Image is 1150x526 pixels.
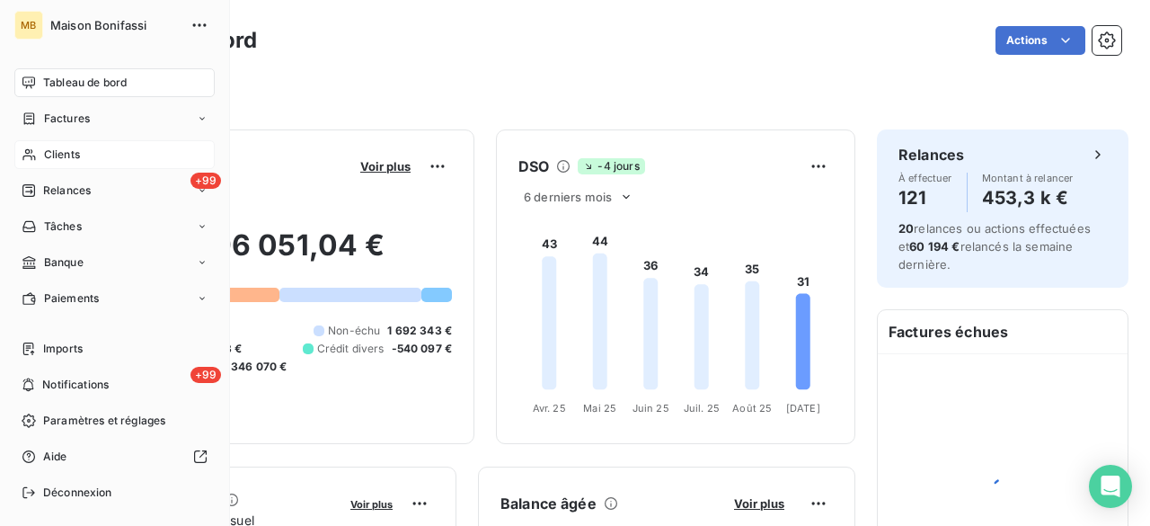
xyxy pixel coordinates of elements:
h6: Relances [898,144,964,165]
span: Imports [43,341,83,357]
span: Aide [43,449,67,465]
span: -346 070 € [226,359,287,375]
span: Crédit divers [317,341,385,357]
span: Factures [44,111,90,127]
tspan: [DATE] [786,402,820,415]
h2: 2 396 051,04 € [102,227,452,281]
span: Paiements [44,290,99,307]
tspan: Août 25 [732,402,772,415]
span: Voir plus [350,498,393,511]
span: Non-échu [328,323,380,339]
span: Tâches [44,218,82,235]
div: MB [14,11,43,40]
span: À effectuer [898,173,952,183]
h6: Balance âgée [500,493,597,514]
button: Actions [995,26,1085,55]
h6: Factures échues [878,310,1128,353]
span: Clients [44,147,80,163]
tspan: Juil. 25 [684,402,720,415]
span: 20 [898,221,914,236]
a: Aide [14,442,215,471]
span: Maison Bonifassi [50,18,180,32]
span: 60 194 € [909,239,960,254]
tspan: Avr. 25 [533,402,566,415]
span: Banque [44,254,84,271]
span: Tableau de bord [43,75,127,91]
span: 6 derniers mois [524,190,612,204]
h6: DSO [518,156,549,177]
button: Voir plus [355,158,416,174]
span: -4 jours [578,158,644,174]
span: Déconnexion [43,485,112,501]
h4: 121 [898,183,952,212]
span: Montant à relancer [982,173,1074,183]
span: -540 097 € [392,341,453,357]
span: 1 692 343 € [387,323,452,339]
h4: 453,3 k € [982,183,1074,212]
button: Voir plus [345,495,398,512]
span: +99 [190,367,221,383]
div: Open Intercom Messenger [1089,465,1132,508]
span: Notifications [42,377,109,393]
tspan: Juin 25 [632,402,669,415]
span: Paramètres et réglages [43,413,165,429]
span: +99 [190,173,221,189]
span: Relances [43,183,91,199]
button: Voir plus [729,495,790,512]
span: relances ou actions effectuées et relancés la semaine dernière. [898,221,1091,272]
span: Voir plus [360,159,411,174]
tspan: Mai 25 [583,402,616,415]
span: Voir plus [734,496,784,511]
